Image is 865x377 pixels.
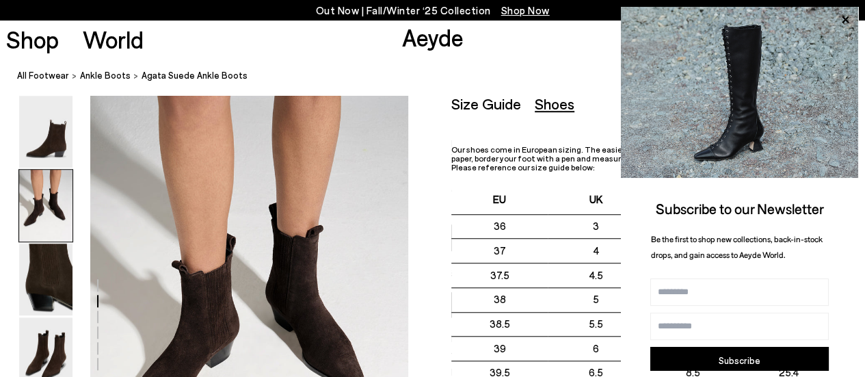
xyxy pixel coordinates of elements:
td: 5.5 [548,312,644,337]
div: Shoes [535,95,574,112]
p: Out Now | Fall/Winter ‘25 Collection [316,2,550,19]
span: Be the first to shop new collections, back-in-stock drops, and gain access to Aeyde World. [651,234,823,259]
button: Subscribe [650,347,829,374]
a: ankle boots [80,68,131,83]
td: 38 [451,287,548,312]
span: Subscribe to our Newsletter [656,200,824,217]
td: 39 [451,337,548,361]
td: 6 [548,337,644,361]
nav: breadcrumb [17,57,865,95]
img: Agata Suede Ankle Boots - Image 2 [19,170,72,242]
th: EU [451,186,548,214]
span: ankle boots [80,70,131,81]
td: 36 [451,214,548,239]
a: World [83,27,144,51]
img: Agata Suede Ankle Boots - Image 3 [19,244,72,315]
a: Aeyde [401,23,463,51]
a: All Footwear [17,68,69,83]
td: 3 [548,214,644,239]
span: Navigate to /collections/new-in [501,4,550,16]
td: 38.5 [451,312,548,337]
td: 37 [451,239,548,263]
th: UK [548,186,644,214]
span: Agata Suede Ankle Boots [142,68,248,83]
td: 4 [548,239,644,263]
td: 4.5 [548,263,644,287]
p: Our shoes come in European sizing. The easiest way to measure your foot is to stand on a sheet of... [451,145,838,172]
img: Agata Suede Ankle Boots - Image 1 [19,96,72,168]
td: 37.5 [451,263,548,287]
a: Shop [6,27,59,51]
div: Size Guide [451,95,521,112]
img: 2a6287a1333c9a56320fd6e7b3c4a9a9.jpg [621,7,858,178]
td: 5 [548,287,644,312]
